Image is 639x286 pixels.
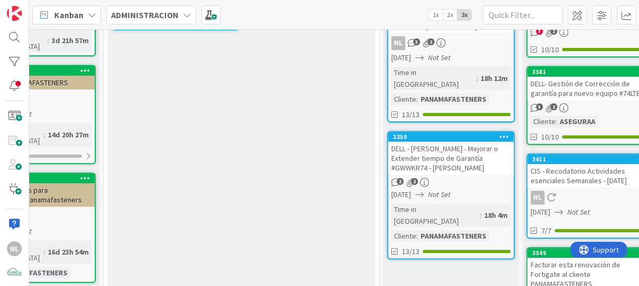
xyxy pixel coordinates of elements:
div: Time in [GEOGRAPHIC_DATA] [391,203,480,227]
span: 2 [427,38,434,45]
span: : [556,116,557,127]
span: Support [22,2,48,14]
span: [DATE] [531,207,550,218]
div: Cliente [391,93,416,105]
div: 3350 [393,133,514,141]
img: avatar [7,265,22,280]
div: PANAMAFASTENERS [418,230,489,242]
div: 18h 12m [478,72,510,84]
span: 3 [536,103,543,110]
div: Time in [GEOGRAPHIC_DATA] [391,67,476,90]
div: 16d 23h 54m [45,246,91,258]
span: Kanban [54,9,83,21]
span: 7/7 [541,225,551,236]
span: : [44,246,45,258]
div: ASEGURAA [557,116,598,127]
div: 18h 4m [482,209,510,221]
div: NL [7,241,22,256]
a: 3350DELL - [PERSON_NAME] - Mejorar o Extender tiempo de Garantía #GWWKR74 - [PERSON_NAME][DATE]No... [387,131,515,259]
span: [DATE] [391,52,411,63]
div: Cliente [391,230,416,242]
div: DELL - [PERSON_NAME] - Mejorar o Extender tiempo de Garantía #GWWKR74 - [PERSON_NAME] [388,142,514,175]
i: Not Set [428,53,451,62]
div: NL [388,36,514,50]
span: 2 [550,103,557,110]
span: 2x [443,10,457,20]
input: Quick Filter... [483,5,562,24]
div: 3d 21h 57m [49,35,91,46]
span: 2 [397,178,403,185]
div: 3350DELL - [PERSON_NAME] - Mejorar o Extender tiempo de Garantía #GWWKR74 - [PERSON_NAME] [388,132,514,175]
span: 13/13 [402,109,419,120]
b: ADMINISTRACION [111,10,179,20]
img: Visit kanbanzone.com [7,6,22,21]
span: 3 [413,38,420,45]
span: 10/10 [541,132,559,143]
i: Not Set [428,190,451,199]
div: PANAMAFASTENERS [418,93,489,105]
span: : [476,72,478,84]
div: Cliente [531,116,556,127]
span: : [44,129,45,141]
div: NL [391,36,405,50]
span: 2 [411,178,418,185]
span: : [480,209,482,221]
div: 3350 [388,132,514,142]
span: 2 [550,28,557,35]
div: NL [531,191,544,205]
span: 10/10 [541,44,559,55]
span: 1x [428,10,443,20]
span: 3 [536,28,543,35]
i: Not Set [567,207,590,217]
div: 14d 20h 27m [45,129,91,141]
span: 3x [457,10,472,20]
span: [DATE] [391,189,411,200]
span: 13/13 [402,246,419,257]
span: : [47,35,49,46]
span: : [416,230,418,242]
span: : [416,93,418,105]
